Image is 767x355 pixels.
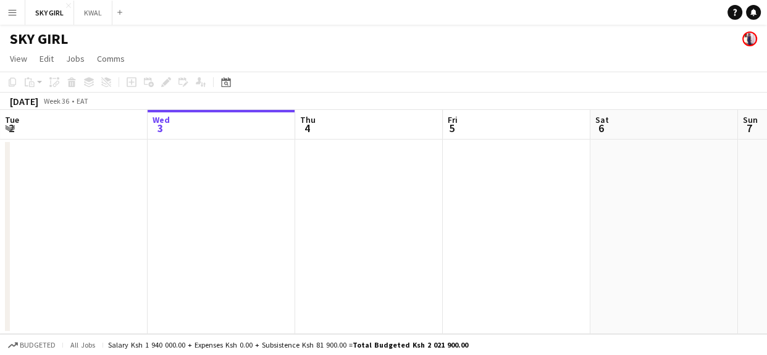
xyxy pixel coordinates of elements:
span: 6 [593,121,609,135]
span: Total Budgeted Ksh 2 021 900.00 [353,340,468,349]
span: Fri [448,114,458,125]
span: Jobs [66,53,85,64]
a: Jobs [61,51,90,67]
span: 4 [298,121,316,135]
div: EAT [77,96,88,106]
span: Comms [97,53,125,64]
button: Budgeted [6,338,57,352]
span: Edit [40,53,54,64]
h1: SKY GIRL [10,30,68,48]
span: Budgeted [20,341,56,349]
span: Thu [300,114,316,125]
span: Sun [743,114,758,125]
span: 2 [3,121,19,135]
a: Edit [35,51,59,67]
span: 3 [151,121,170,135]
span: View [10,53,27,64]
div: Salary Ksh 1 940 000.00 + Expenses Ksh 0.00 + Subsistence Ksh 81 900.00 = [108,340,468,349]
span: 7 [741,121,758,135]
app-user-avatar: Anne Njoki [742,31,757,46]
button: KWAL [74,1,112,25]
div: [DATE] [10,95,38,107]
button: SKY GIRL [25,1,74,25]
span: Week 36 [41,96,72,106]
a: View [5,51,32,67]
a: Comms [92,51,130,67]
span: All jobs [68,340,98,349]
span: Sat [595,114,609,125]
span: Tue [5,114,19,125]
span: 5 [446,121,458,135]
span: Wed [153,114,170,125]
